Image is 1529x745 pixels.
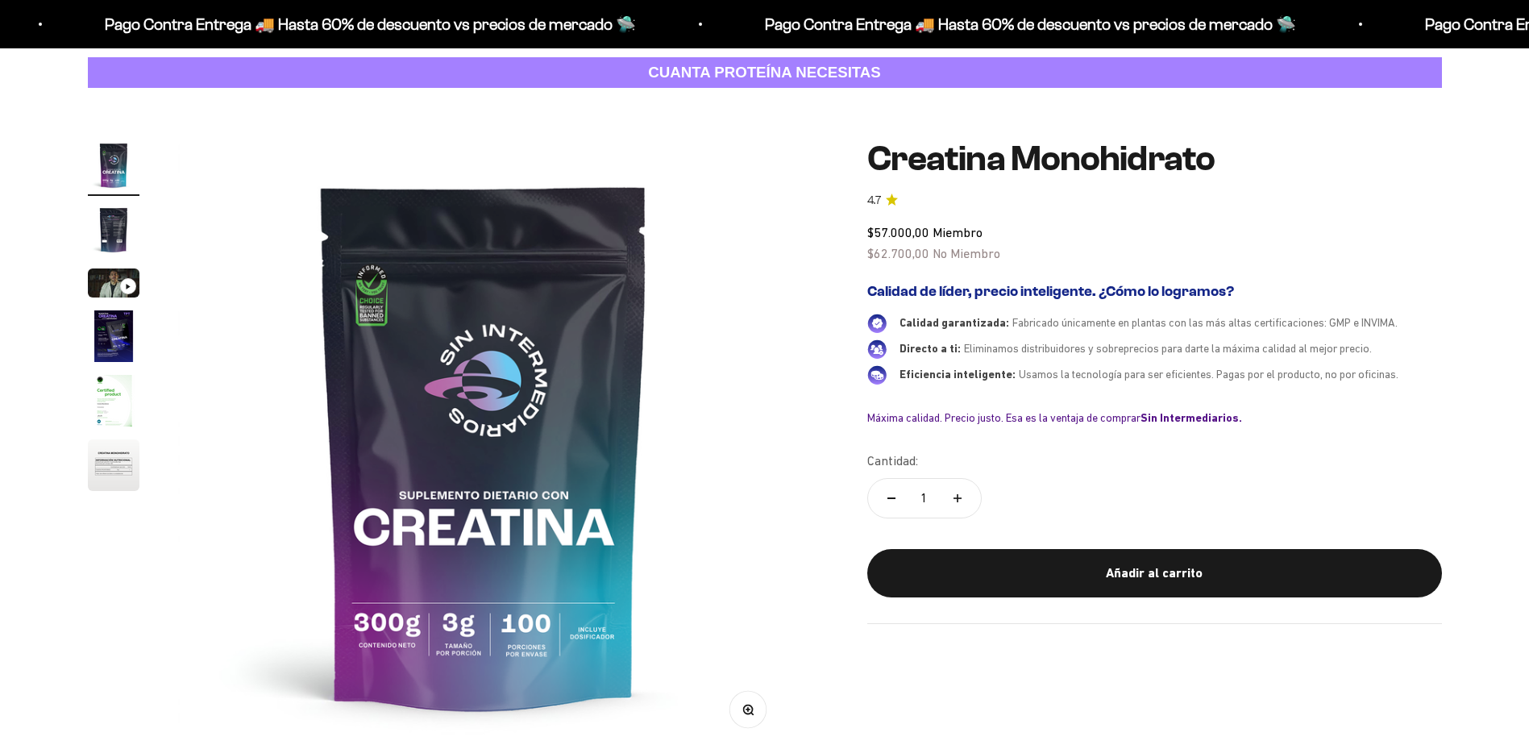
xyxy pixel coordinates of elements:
button: Aumentar cantidad [934,479,981,518]
strong: CUANTA PROTEÍNA NECESITAS [648,64,881,81]
span: No Miembro [933,246,1000,260]
img: Calidad garantizada [867,314,887,333]
span: Miembro [933,225,983,239]
span: 4.7 [867,192,881,210]
p: Pago Contra Entrega 🚚 Hasta 60% de descuento vs precios de mercado 🛸 [765,11,1296,37]
a: CUANTA PROTEÍNA NECESITAS [88,57,1442,89]
p: Pago Contra Entrega 🚚 Hasta 60% de descuento vs precios de mercado 🛸 [105,11,636,37]
button: Reducir cantidad [868,479,915,518]
span: Eliminamos distribuidores y sobreprecios para darte la máxima calidad al mejor precio. [964,342,1372,355]
div: Añadir al carrito [900,563,1410,584]
button: Ir al artículo 3 [88,268,139,302]
b: Sin Intermediarios. [1141,411,1242,424]
span: Directo a ti: [900,342,961,355]
img: Directo a ti [867,339,887,359]
button: Ir al artículo 5 [88,375,139,431]
div: Máxima calidad. Precio justo. Esa es la ventaja de comprar [867,410,1442,425]
button: Añadir al carrito [867,549,1442,597]
span: Usamos la tecnología para ser eficientes. Pagas por el producto, no por oficinas. [1019,368,1398,381]
button: Ir al artículo 1 [88,139,139,196]
button: Ir al artículo 2 [88,204,139,260]
img: Eficiencia inteligente [867,365,887,385]
a: 4.74.7 de 5.0 estrellas [867,192,1442,210]
h2: Calidad de líder, precio inteligente. ¿Cómo lo logramos? [867,283,1442,301]
button: Ir al artículo 6 [88,439,139,496]
img: Creatina Monohidrato [88,139,139,191]
span: Fabricado únicamente en plantas con las más altas certificaciones: GMP e INVIMA. [1012,316,1398,329]
h1: Creatina Monohidrato [867,139,1442,178]
img: Creatina Monohidrato [88,439,139,491]
img: Creatina Monohidrato [88,310,139,362]
img: Creatina Monohidrato [88,204,139,256]
label: Cantidad: [867,451,918,472]
button: Ir al artículo 4 [88,310,139,367]
span: $57.000,00 [867,225,929,239]
span: $62.700,00 [867,246,929,260]
img: Creatina Monohidrato [88,375,139,427]
span: Eficiencia inteligente: [900,368,1016,381]
span: Calidad garantizada: [900,316,1009,329]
